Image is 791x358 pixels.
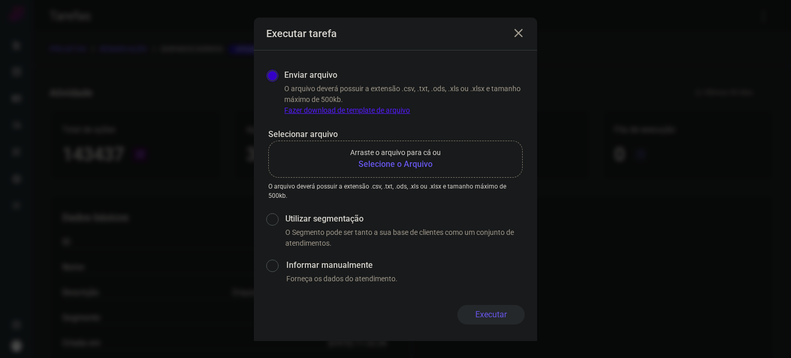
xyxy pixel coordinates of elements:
p: O Segmento pode ser tanto a sua base de clientes como um conjunto de atendimentos. [285,227,525,249]
b: Selecione o Arquivo [350,158,441,171]
a: Fazer download de template de arquivo [284,106,410,114]
p: O arquivo deverá possuir a extensão .csv, .txt, .ods, .xls ou .xlsx e tamanho máximo de 500kb. [284,83,525,116]
p: O arquivo deverá possuir a extensão .csv, .txt, .ods, .xls ou .xlsx e tamanho máximo de 500kb. [268,182,523,200]
p: Forneça os dados do atendimento. [286,274,525,284]
label: Utilizar segmentação [285,213,525,225]
p: Arraste o arquivo para cá ou [350,147,441,158]
button: Executar [457,305,525,325]
h3: Executar tarefa [266,27,337,40]
label: Informar manualmente [286,259,525,271]
label: Enviar arquivo [284,69,337,81]
p: Selecionar arquivo [268,128,523,141]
